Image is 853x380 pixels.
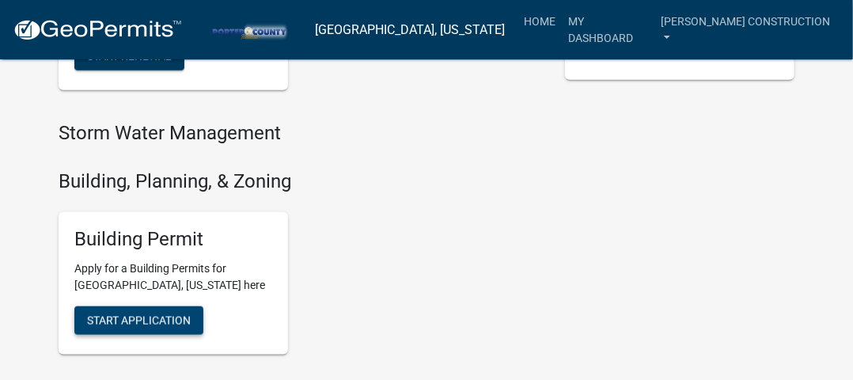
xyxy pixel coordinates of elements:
[195,19,302,40] img: Porter County, Indiana
[74,228,272,251] h5: Building Permit
[87,313,191,326] span: Start Application
[59,170,541,193] h4: Building, Planning, & Zoning
[517,6,562,36] a: Home
[87,50,172,63] span: Start Renewal
[74,260,272,294] p: Apply for a Building Permits for [GEOGRAPHIC_DATA], [US_STATE] here
[315,17,505,44] a: [GEOGRAPHIC_DATA], [US_STATE]
[59,122,541,145] h4: Storm Water Management
[654,6,840,53] a: [PERSON_NAME] Construction
[74,306,203,335] button: Start Application
[562,6,655,53] a: My Dashboard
